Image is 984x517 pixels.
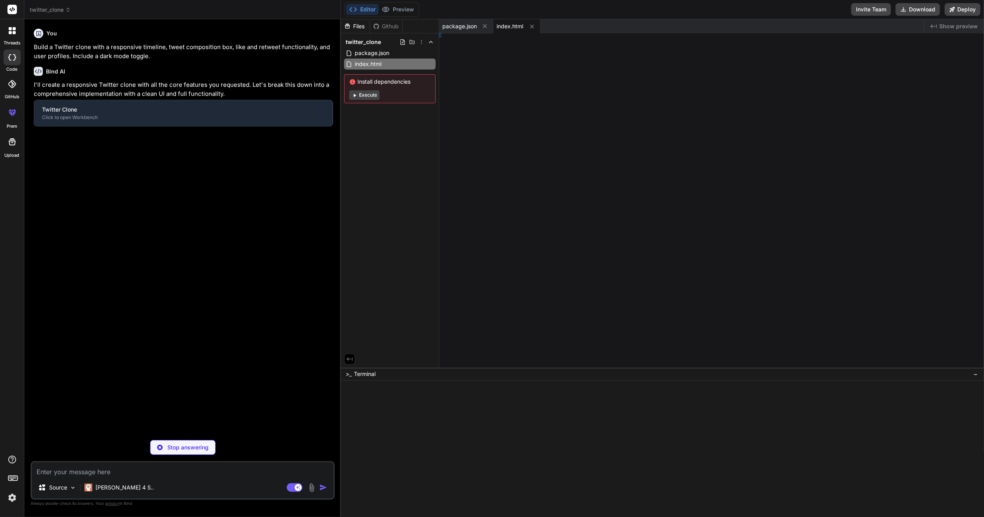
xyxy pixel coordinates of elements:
label: Upload [5,152,20,159]
button: Download [896,3,940,16]
p: Always double-check its answers. Your in Bind [31,500,335,507]
img: Pick Models [70,484,76,491]
label: GitHub [5,93,19,100]
img: settings [5,491,19,504]
p: Stop answering [167,444,209,451]
button: Preview [379,4,417,15]
img: icon [319,484,327,491]
span: twitter_clone [30,6,71,14]
span: − [973,370,978,378]
button: − [972,368,979,380]
button: Editor [346,4,379,15]
button: Invite Team [851,3,891,16]
button: Twitter CloneClick to open Workbench [34,100,332,126]
span: Terminal [354,370,376,378]
span: index.html [497,22,523,30]
label: prem [7,123,17,130]
span: package.json [354,48,390,58]
span: privacy [105,501,119,506]
span: Show preview [939,22,978,30]
button: Deploy [945,3,980,16]
p: Build a Twitter clone with a responsive timeline, tweet composition box, like and retweet functio... [34,43,333,60]
button: Execute [349,90,379,100]
img: Claude 4 Sonnet [84,484,92,491]
p: I'll create a responsive Twitter clone with all the core features you requested. Let's break this... [34,81,333,98]
span: index.html [354,59,382,69]
h6: You [46,29,57,37]
img: attachment [307,483,316,492]
p: Source [49,484,67,491]
div: Files [341,22,370,30]
label: threads [4,40,20,46]
div: Github [370,22,402,30]
div: Click to open Workbench [42,114,324,121]
label: code [7,66,18,73]
h6: Bind AI [46,68,65,75]
span: package.json [442,22,477,30]
span: >_ [346,370,352,378]
p: [PERSON_NAME] 4 S.. [95,484,154,491]
div: Twitter Clone [42,106,324,114]
span: twitter_clone [346,38,381,46]
span: Install dependencies [349,78,431,86]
